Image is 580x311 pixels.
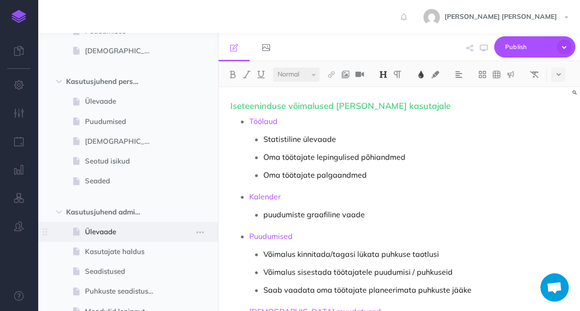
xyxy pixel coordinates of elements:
span: Iseteeninduse võimalused [PERSON_NAME] kasutajale [230,100,451,111]
img: Add video button [355,71,364,78]
img: logo-mark.svg [12,10,26,23]
span: Puhkuste seadistused [85,286,161,297]
img: Create table button [492,71,501,78]
span: [DEMOGRAPHIC_DATA] muudatused [85,45,161,57]
img: Paragraph button [393,71,402,78]
p: Oma töötajate palgaandmed [263,168,568,182]
img: Add image button [341,71,350,78]
img: 0bf3c2874891d965dab3c1b08e631cda.jpg [423,9,440,25]
span: Seadistused [85,266,161,277]
img: Text background color button [431,71,439,78]
button: Publish [494,36,575,57]
span: Ülevaade [85,226,161,237]
img: Clear styles button [530,71,538,78]
a: Open chat [540,273,569,302]
p: Saab vaadata oma töötajate planeerimata puhkuste jääke [263,283,568,297]
img: Italic button [243,71,251,78]
span: [PERSON_NAME] [PERSON_NAME] [440,12,562,21]
img: Bold button [228,71,237,78]
span: Puudumised [85,116,161,127]
img: Headings dropdown button [379,71,387,78]
p: puudumiste graafiline vaade [263,207,568,221]
img: Text color button [417,71,425,78]
img: Callout dropdown menu button [506,71,515,78]
a: Kalender [249,192,281,201]
span: [DEMOGRAPHIC_DATA] muudatused [85,136,161,147]
span: Seotud isikud [85,155,161,167]
span: Publish [505,40,552,54]
span: Ülevaade [85,96,161,107]
p: Võimalus sisestada töötajatele puudumisi / puhkuseid [263,265,568,279]
span: Kasutusjuhend personalitöötajale [66,76,150,87]
img: Link button [327,71,336,78]
a: Töölaud [249,116,277,126]
img: Underline button [257,71,265,78]
p: Statistiline ülevaade [263,132,568,146]
img: Alignment dropdown menu button [454,71,463,78]
span: Seaded [85,175,161,187]
span: Kasutajate haldus [85,246,161,257]
p: Oma töötajate lepingulised põhiandmed [263,150,568,164]
span: Kasutusjuhend administraatorile [66,206,150,218]
a: Puudumised [249,231,293,241]
p: Võimalus kinnitada/tagasi lükata puhkuse taotlusi [263,247,568,261]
